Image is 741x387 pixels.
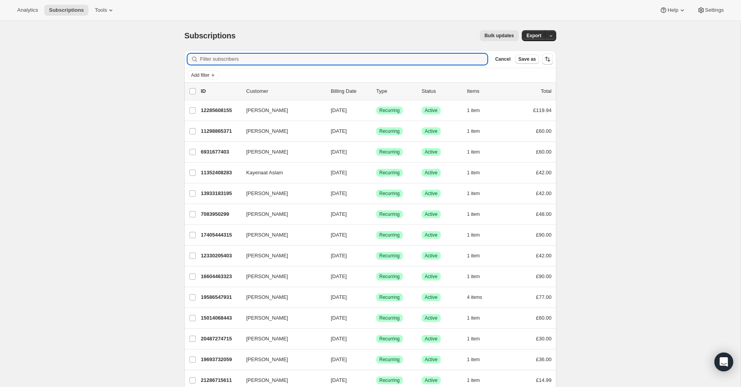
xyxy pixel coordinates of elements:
span: [PERSON_NAME] [246,231,288,239]
button: 1 item [467,188,489,199]
button: Export [522,30,546,41]
div: Open Intercom Messenger [714,353,733,371]
span: 1 item [467,170,480,176]
span: Recurring [379,253,400,259]
span: Active [425,273,438,280]
span: Cancel [495,56,510,62]
span: Active [425,107,438,114]
button: Help [655,5,691,16]
span: £119.94 [533,107,552,113]
p: 7083950299 [201,210,240,218]
span: £42.00 [536,170,552,175]
p: Customer [246,87,325,95]
span: [PERSON_NAME] [246,190,288,197]
button: Cancel [492,54,514,64]
span: £90.00 [536,232,552,238]
span: Add filter [191,72,209,78]
div: 20487274715[PERSON_NAME][DATE]SuccessRecurringSuccessActive1 item£30.00 [201,333,552,344]
span: [DATE] [331,336,347,342]
button: [PERSON_NAME] [242,250,320,262]
span: [DATE] [331,211,347,217]
span: £42.00 [536,190,552,196]
span: Active [425,190,438,197]
span: Recurring [379,190,400,197]
div: 15014068443[PERSON_NAME][DATE]SuccessRecurringSuccessActive1 item£60.00 [201,313,552,324]
button: 1 item [467,375,489,386]
p: 20487274715 [201,335,240,343]
span: 1 item [467,107,480,114]
button: [PERSON_NAME] [242,291,320,304]
span: £14.99 [536,377,552,383]
button: [PERSON_NAME] [242,374,320,387]
span: Bulk updates [485,33,514,39]
span: [PERSON_NAME] [246,356,288,363]
div: 13933183195[PERSON_NAME][DATE]SuccessRecurringSuccessActive1 item£42.00 [201,188,552,199]
span: [DATE] [331,128,347,134]
span: [DATE] [331,107,347,113]
span: Recurring [379,336,400,342]
div: 19586547931[PERSON_NAME][DATE]SuccessRecurringSuccessActive4 items£77.00 [201,292,552,303]
span: 1 item [467,128,480,134]
span: [PERSON_NAME] [246,293,288,301]
div: 12330205403[PERSON_NAME][DATE]SuccessRecurringSuccessActive1 item£42.00 [201,250,552,261]
button: 1 item [467,126,489,137]
button: Settings [692,5,728,16]
span: Active [425,336,438,342]
p: 11352408283 [201,169,240,177]
span: 1 item [467,253,480,259]
button: 1 item [467,230,489,241]
button: Tools [90,5,119,16]
button: Save as [515,54,539,64]
span: Active [425,356,438,363]
span: [PERSON_NAME] [246,107,288,114]
span: Recurring [379,232,400,238]
p: 16604463323 [201,273,240,280]
button: 1 item [467,250,489,261]
div: IDCustomerBilling DateTypeStatusItemsTotal [201,87,552,95]
button: [PERSON_NAME] [242,229,320,241]
span: [PERSON_NAME] [246,252,288,260]
div: 21286715611[PERSON_NAME][DATE]SuccessRecurringSuccessActive1 item£14.99 [201,375,552,386]
div: Type [376,87,415,95]
button: Add filter [188,71,219,80]
span: [PERSON_NAME] [246,127,288,135]
span: Active [425,149,438,155]
span: Recurring [379,149,400,155]
button: Bulk updates [480,30,519,41]
span: £90.00 [536,273,552,279]
button: 1 item [467,313,489,324]
span: Recurring [379,170,400,176]
span: Recurring [379,377,400,383]
input: Filter subscribers [200,54,487,65]
p: 12285608155 [201,107,240,114]
span: Active [425,170,438,176]
span: [PERSON_NAME] [246,148,288,156]
span: Subscriptions [184,31,236,40]
p: 11298865371 [201,127,240,135]
div: 16604463323[PERSON_NAME][DATE]SuccessRecurringSuccessActive1 item£90.00 [201,271,552,282]
span: [PERSON_NAME] [246,376,288,384]
span: [DATE] [331,149,347,155]
span: Active [425,294,438,300]
button: Subscriptions [44,5,88,16]
span: Active [425,232,438,238]
button: Analytics [13,5,43,16]
span: Analytics [17,7,38,13]
div: Items [467,87,506,95]
span: £60.00 [536,315,552,321]
button: 1 item [467,105,489,116]
button: [PERSON_NAME] [242,187,320,200]
p: 21286715611 [201,376,240,384]
span: [DATE] [331,294,347,300]
div: 7083950299[PERSON_NAME][DATE]SuccessRecurringSuccessActive1 item£48.00 [201,209,552,220]
div: 12285608155[PERSON_NAME][DATE]SuccessRecurringSuccessActive1 item£119.94 [201,105,552,116]
div: 11352408283Kayenaat Aslam[DATE]SuccessRecurringSuccessActive1 item£42.00 [201,167,552,178]
span: Active [425,315,438,321]
span: Recurring [379,128,400,134]
span: Tools [95,7,107,13]
span: 1 item [467,356,480,363]
button: 1 item [467,146,489,157]
button: Kayenaat Aslam [242,166,320,179]
span: Recurring [379,273,400,280]
span: £42.00 [536,253,552,259]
